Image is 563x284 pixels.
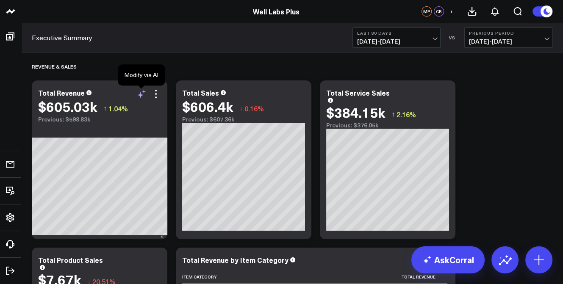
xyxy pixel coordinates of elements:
[32,57,77,76] div: Revenue & Sales
[397,110,416,119] span: 2.16%
[422,6,432,17] div: MP
[38,255,103,265] div: Total Product Sales
[391,109,395,120] span: ↑
[469,30,548,36] b: Previous Period
[32,33,92,42] a: Executive Summary
[182,116,305,123] div: Previous: $607.36k
[469,38,548,45] span: [DATE] - [DATE]
[182,88,219,97] div: Total Sales
[434,6,444,17] div: CB
[446,6,456,17] button: +
[38,116,161,123] div: Previous: $598.83k
[352,28,441,48] button: Last 30 Days[DATE]-[DATE]
[38,99,97,114] div: $605.03k
[357,38,436,45] span: [DATE] - [DATE]
[244,104,264,113] span: 0.16%
[103,103,107,114] span: ↑
[464,28,552,48] button: Previous Period[DATE]-[DATE]
[38,88,85,97] div: Total Revenue
[253,7,300,16] a: Well Labs Plus
[326,88,390,97] div: Total Service Sales
[411,246,485,273] a: AskCorral
[182,99,233,114] div: $606.4k
[326,122,449,129] div: Previous: $376.05k
[182,255,288,265] div: Total Revenue by Item Category
[326,105,385,120] div: $384.15k
[108,104,128,113] span: 1.04%
[182,270,267,284] th: Item Category
[449,8,453,14] span: +
[357,30,436,36] b: Last 30 Days
[267,270,447,284] th: Total Revenue
[445,35,460,40] div: VS
[239,103,243,114] span: ↓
